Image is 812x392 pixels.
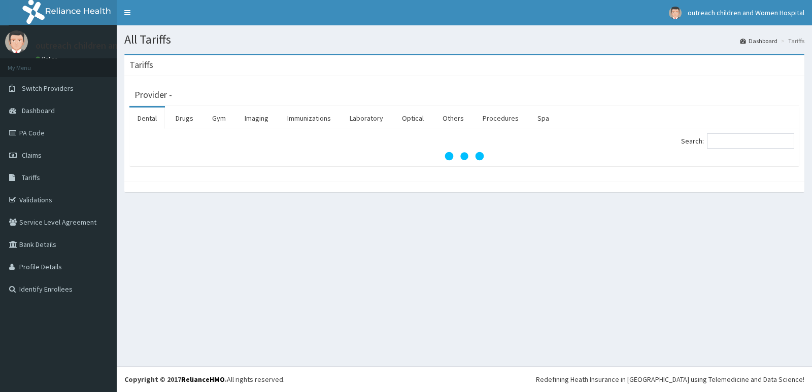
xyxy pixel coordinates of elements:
[475,108,527,129] a: Procedures
[22,84,74,93] span: Switch Providers
[124,33,804,46] h1: All Tariffs
[22,151,42,160] span: Claims
[36,41,190,50] p: outreach children and Women Hospital
[444,136,485,176] svg: audio-loading
[681,133,794,149] label: Search:
[22,173,40,182] span: Tariffs
[279,108,339,129] a: Immunizations
[181,375,225,384] a: RelianceHMO
[117,366,812,392] footer: All rights reserved.
[204,108,234,129] a: Gym
[342,108,391,129] a: Laboratory
[779,37,804,45] li: Tariffs
[688,8,804,17] span: outreach children and Women Hospital
[124,375,227,384] strong: Copyright © 2017 .
[707,133,794,149] input: Search:
[36,55,60,62] a: Online
[129,60,153,69] h3: Tariffs
[529,108,557,129] a: Spa
[5,30,28,53] img: User Image
[22,106,55,115] span: Dashboard
[394,108,432,129] a: Optical
[740,37,777,45] a: Dashboard
[669,7,682,19] img: User Image
[167,108,201,129] a: Drugs
[536,374,804,384] div: Redefining Heath Insurance in [GEOGRAPHIC_DATA] using Telemedicine and Data Science!
[134,90,172,99] h3: Provider -
[129,108,165,129] a: Dental
[236,108,277,129] a: Imaging
[434,108,472,129] a: Others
